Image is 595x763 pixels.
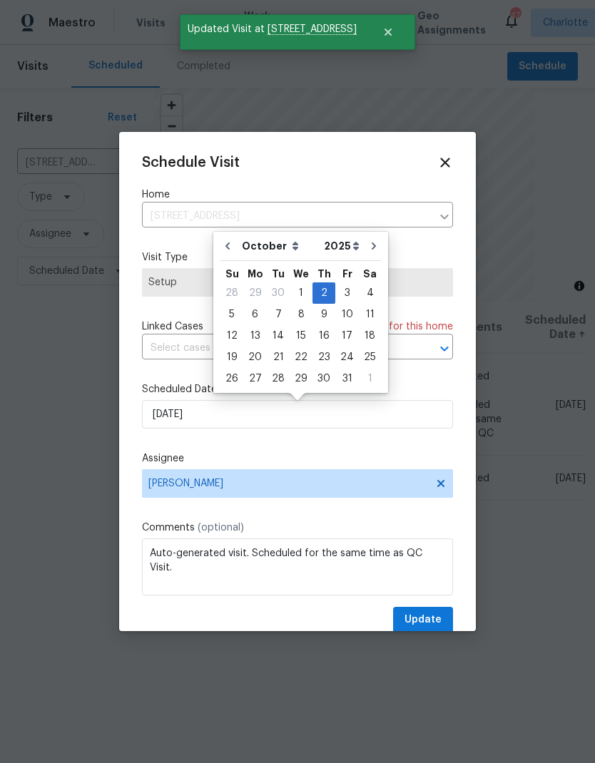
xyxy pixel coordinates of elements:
[220,325,243,347] div: Sun Oct 12 2025
[243,325,267,347] div: Mon Oct 13 2025
[312,368,335,389] div: Thu Oct 30 2025
[320,235,363,257] select: Year
[142,521,453,535] label: Comments
[180,14,365,44] span: Updated Visit at
[359,326,381,346] div: 18
[267,304,290,324] div: 7
[267,283,290,303] div: 30
[142,155,240,170] span: Schedule Visit
[142,382,453,396] label: Scheduled Date
[335,304,359,325] div: Fri Oct 10 2025
[142,188,453,202] label: Home
[335,347,359,368] div: Fri Oct 24 2025
[142,400,453,429] input: M/D/YYYY
[312,347,335,367] div: 23
[243,347,267,368] div: Mon Oct 20 2025
[198,523,244,533] span: (optional)
[220,304,243,325] div: Sun Oct 05 2025
[335,369,359,389] div: 31
[290,325,312,347] div: Wed Oct 15 2025
[220,347,243,367] div: 19
[405,611,442,629] span: Update
[359,368,381,389] div: Sat Nov 01 2025
[317,269,331,279] abbr: Thursday
[359,369,381,389] div: 1
[342,269,352,279] abbr: Friday
[312,283,335,303] div: 2
[243,368,267,389] div: Mon Oct 27 2025
[290,369,312,389] div: 29
[290,304,312,324] div: 8
[363,232,385,260] button: Go to next month
[267,368,290,389] div: Tue Oct 28 2025
[142,250,453,265] label: Visit Type
[220,368,243,389] div: Sun Oct 26 2025
[359,347,381,368] div: Sat Oct 25 2025
[220,304,243,324] div: 5
[393,607,453,633] button: Update
[359,347,381,367] div: 25
[217,232,238,260] button: Go to previous month
[359,325,381,347] div: Sat Oct 18 2025
[148,275,447,290] span: Setup
[238,235,320,257] select: Month
[267,326,290,346] div: 14
[312,347,335,368] div: Thu Oct 23 2025
[243,326,267,346] div: 13
[335,283,359,303] div: 3
[220,347,243,368] div: Sun Oct 19 2025
[267,347,290,368] div: Tue Oct 21 2025
[142,205,432,227] input: Enter in an address
[312,369,335,389] div: 30
[267,369,290,389] div: 28
[267,347,290,367] div: 21
[335,304,359,324] div: 10
[220,369,243,389] div: 26
[220,283,243,303] div: 28
[290,326,312,346] div: 15
[248,269,263,279] abbr: Monday
[359,304,381,325] div: Sat Oct 11 2025
[220,282,243,304] div: Sun Sep 28 2025
[290,283,312,303] div: 1
[243,282,267,304] div: Mon Sep 29 2025
[220,326,243,346] div: 12
[434,339,454,359] button: Open
[142,451,453,466] label: Assignee
[335,326,359,346] div: 17
[225,269,239,279] abbr: Sunday
[359,283,381,303] div: 4
[335,368,359,389] div: Fri Oct 31 2025
[243,304,267,325] div: Mon Oct 06 2025
[142,337,413,359] input: Select cases
[312,326,335,346] div: 16
[290,347,312,368] div: Wed Oct 22 2025
[335,347,359,367] div: 24
[335,325,359,347] div: Fri Oct 17 2025
[290,282,312,304] div: Wed Oct 01 2025
[363,269,377,279] abbr: Saturday
[267,282,290,304] div: Tue Sep 30 2025
[335,282,359,304] div: Fri Oct 03 2025
[243,347,267,367] div: 20
[272,269,285,279] abbr: Tuesday
[312,304,335,324] div: 9
[243,369,267,389] div: 27
[290,368,312,389] div: Wed Oct 29 2025
[243,304,267,324] div: 6
[243,283,267,303] div: 29
[437,155,453,170] span: Close
[290,347,312,367] div: 22
[142,538,453,595] textarea: Auto-generated visit. Scheduled for the same time as QC Visit.
[312,304,335,325] div: Thu Oct 09 2025
[267,325,290,347] div: Tue Oct 14 2025
[312,282,335,304] div: Thu Oct 02 2025
[148,478,428,489] span: [PERSON_NAME]
[359,282,381,304] div: Sat Oct 04 2025
[293,269,309,279] abbr: Wednesday
[312,325,335,347] div: Thu Oct 16 2025
[365,18,412,46] button: Close
[142,319,203,334] span: Linked Cases
[267,304,290,325] div: Tue Oct 07 2025
[359,304,381,324] div: 11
